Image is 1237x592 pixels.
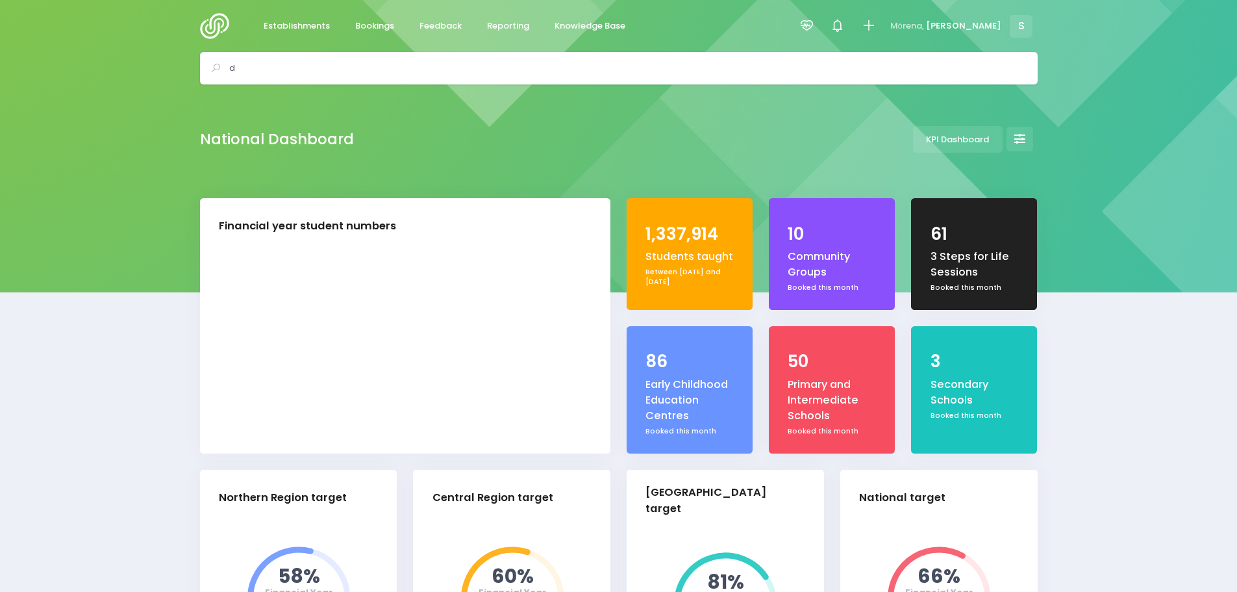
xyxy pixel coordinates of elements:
[219,490,347,506] div: Northern Region target
[645,349,734,374] div: 86
[931,283,1019,293] div: Booked this month
[645,267,734,287] div: Between [DATE] and [DATE]
[229,58,1019,78] input: Search for anything (like establishments, bookings, or feedback)
[409,14,473,39] a: Feedback
[544,14,636,39] a: Knowledge Base
[1010,15,1032,38] span: S
[432,490,553,506] div: Central Region target
[890,19,924,32] span: Mōrena,
[477,14,540,39] a: Reporting
[200,131,354,148] h2: National Dashboard
[788,349,876,374] div: 50
[931,349,1019,374] div: 3
[931,411,1019,421] div: Booked this month
[788,222,876,247] div: 10
[555,19,625,32] span: Knowledge Base
[645,426,734,437] div: Booked this month
[645,485,794,517] div: [GEOGRAPHIC_DATA] target
[219,218,396,235] div: Financial year student numbers
[931,222,1019,247] div: 61
[931,377,1019,409] div: Secondary Schools
[931,249,1019,281] div: 3 Steps for Life Sessions
[264,19,330,32] span: Establishments
[645,377,734,424] div: Early Childhood Education Centres
[788,426,876,437] div: Booked this month
[345,14,405,39] a: Bookings
[926,19,1001,32] span: [PERSON_NAME]
[913,126,1003,153] a: KPI Dashboard
[355,19,394,32] span: Bookings
[788,377,876,424] div: Primary and Intermediate Schools
[788,283,876,293] div: Booked this month
[419,19,462,32] span: Feedback
[200,13,237,39] img: Logo
[645,249,734,264] div: Students taught
[645,222,734,247] div: 1,337,914
[253,14,341,39] a: Establishments
[859,490,945,506] div: National target
[788,249,876,281] div: Community Groups
[487,19,529,32] span: Reporting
